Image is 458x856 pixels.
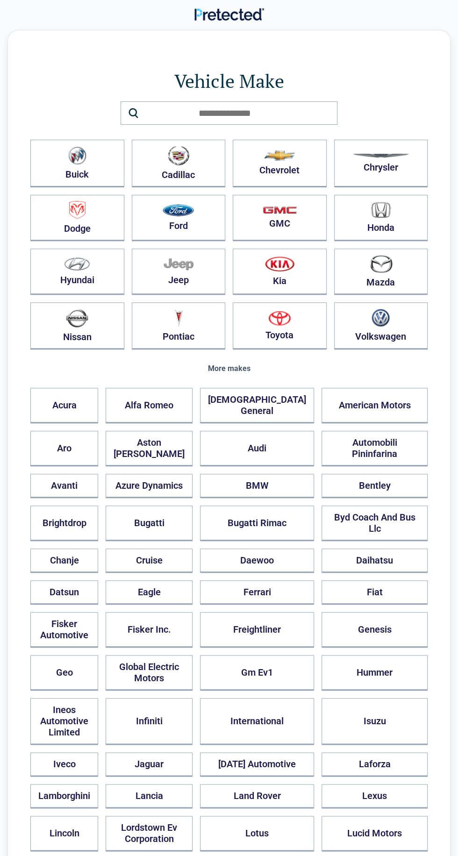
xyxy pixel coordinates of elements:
[200,431,314,466] button: Audi
[30,140,124,187] button: Buick
[30,302,124,350] button: Nissan
[30,816,98,851] button: Lincoln
[30,364,428,373] div: More makes
[200,784,314,808] button: Land Rover
[200,506,314,541] button: Bugatti Rimac
[30,506,98,541] button: Brightdrop
[233,302,327,350] button: Toyota
[106,752,193,777] button: Jaguar
[106,784,193,808] button: Lancia
[106,388,193,423] button: Alfa Romeo
[200,752,314,777] button: [DATE] Automotive
[322,549,428,573] button: Daihatsu
[30,580,98,605] button: Datsun
[200,474,314,498] button: BMW
[334,302,428,350] button: Volkswagen
[132,140,226,187] button: Cadillac
[132,195,226,241] button: Ford
[322,655,428,691] button: Hummer
[30,68,428,94] h1: Vehicle Make
[30,195,124,241] button: Dodge
[106,816,193,851] button: Lordstown Ev Corporation
[106,698,193,745] button: Infiniti
[30,655,98,691] button: Geo
[233,140,327,187] button: Chevrolet
[200,655,314,691] button: Gm Ev1
[200,549,314,573] button: Daewoo
[200,580,314,605] button: Ferrari
[322,816,428,851] button: Lucid Motors
[30,431,98,466] button: Aro
[322,506,428,541] button: Byd Coach And Bus Llc
[233,195,327,241] button: GMC
[30,784,98,808] button: Lamborghini
[30,698,98,745] button: Ineos Automotive Limited
[132,249,226,295] button: Jeep
[106,580,193,605] button: Eagle
[106,549,193,573] button: Cruise
[200,698,314,745] button: International
[322,388,428,423] button: American Motors
[233,249,327,295] button: Kia
[106,612,193,648] button: Fisker Inc.
[30,549,98,573] button: Chanje
[334,195,428,241] button: Honda
[106,506,193,541] button: Bugatti
[200,612,314,648] button: Freightliner
[200,816,314,851] button: Lotus
[322,580,428,605] button: Fiat
[30,249,124,295] button: Hyundai
[322,612,428,648] button: Genesis
[30,612,98,648] button: Fisker Automotive
[106,655,193,691] button: Global Electric Motors
[334,140,428,187] button: Chrysler
[200,388,314,423] button: [DEMOGRAPHIC_DATA] General
[132,302,226,350] button: Pontiac
[322,752,428,777] button: Laforza
[334,249,428,295] button: Mazda
[30,752,98,777] button: Iveco
[106,474,193,498] button: Azure Dynamics
[322,698,428,745] button: Isuzu
[322,431,428,466] button: Automobili Pininfarina
[322,474,428,498] button: Bentley
[30,474,98,498] button: Avanti
[322,784,428,808] button: Lexus
[106,431,193,466] button: Aston [PERSON_NAME]
[30,388,98,423] button: Acura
